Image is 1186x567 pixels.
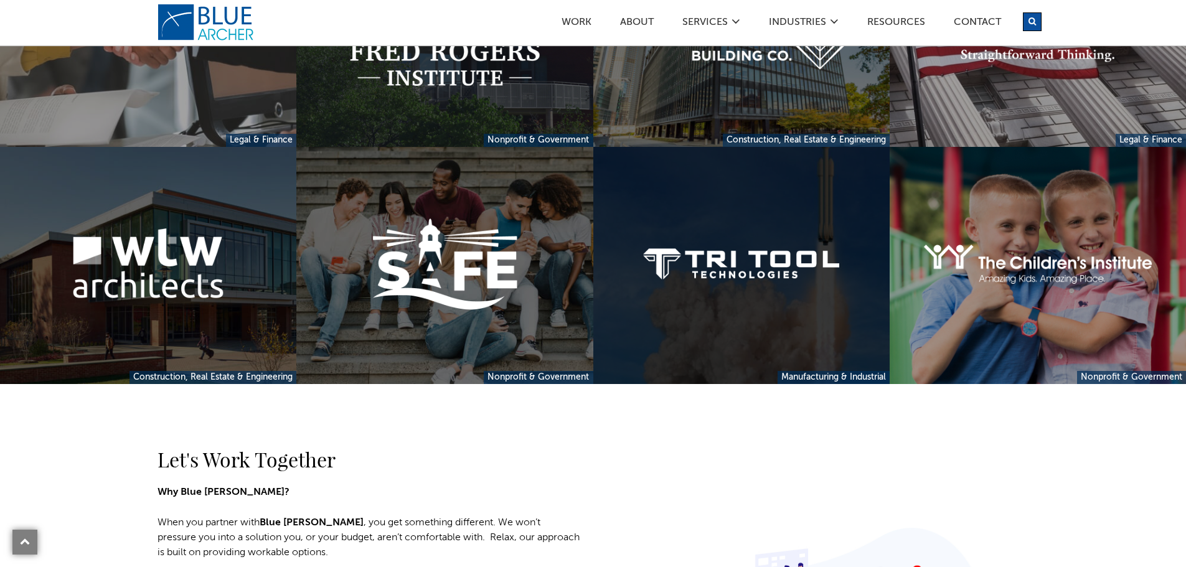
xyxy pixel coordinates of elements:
a: Blue [PERSON_NAME] [260,518,364,528]
a: Nonprofit & Government [484,371,593,384]
a: logo [158,4,257,41]
a: Contact [953,17,1002,30]
a: Legal & Finance [1116,134,1186,147]
a: Nonprofit & Government [1077,371,1186,384]
a: ABOUT [619,17,654,30]
a: Resources [867,17,926,30]
a: Nonprofit & Government [484,134,593,147]
a: Legal & Finance [226,134,296,147]
h2: Let's Work Together [158,449,581,469]
p: When you partner with , you get something different. We won’t pressure you into a solution you, o... [158,515,581,560]
a: Industries [768,17,827,30]
a: Work [561,17,592,30]
strong: Why Blue [PERSON_NAME]? [158,487,289,497]
a: Construction, Real Estate & Engineering [723,134,890,147]
a: SERVICES [682,17,728,30]
a: Construction, Real Estate & Engineering [129,371,296,384]
a: Manufacturing & Industrial [778,371,890,384]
